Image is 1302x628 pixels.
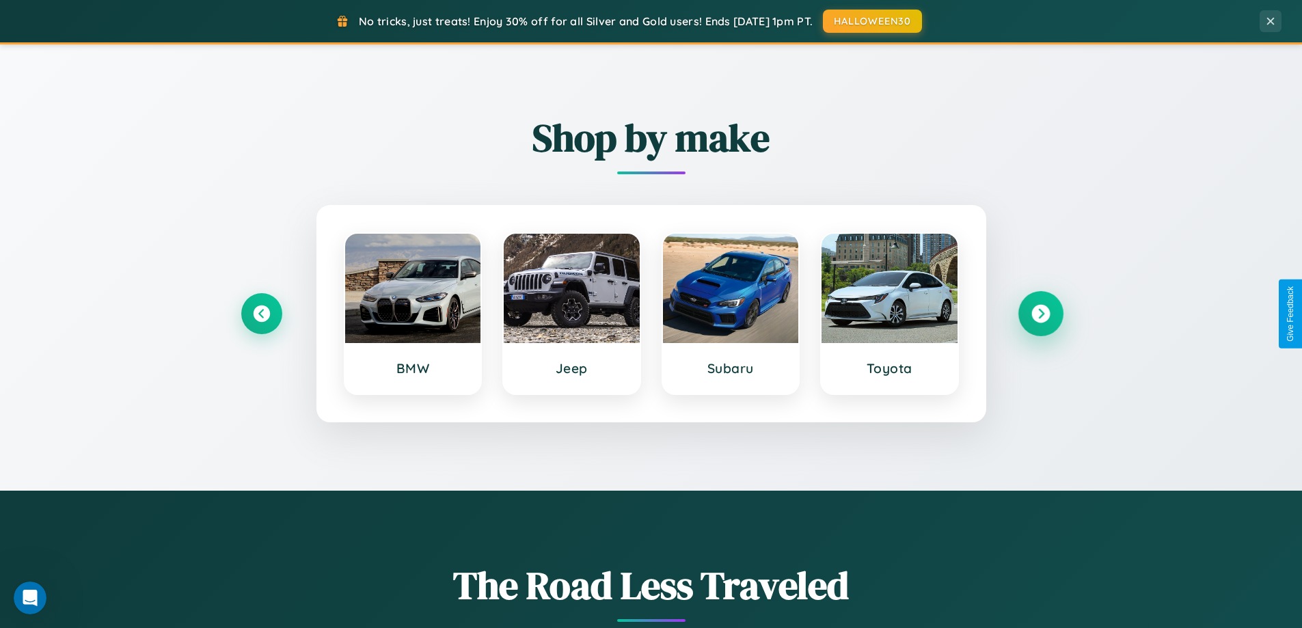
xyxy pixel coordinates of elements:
h3: Subaru [677,360,785,377]
iframe: Intercom live chat [14,582,46,614]
span: No tricks, just treats! Enjoy 30% off for all Silver and Gold users! Ends [DATE] 1pm PT. [359,14,813,28]
h3: Jeep [517,360,626,377]
div: Give Feedback [1286,286,1295,342]
h1: The Road Less Traveled [241,559,1061,612]
h3: BMW [359,360,467,377]
button: HALLOWEEN30 [823,10,922,33]
h3: Toyota [835,360,944,377]
h2: Shop by make [241,111,1061,164]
